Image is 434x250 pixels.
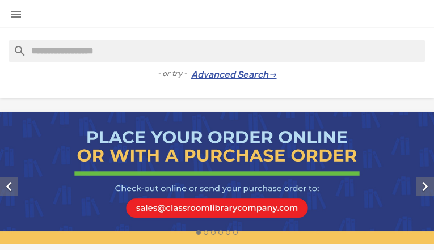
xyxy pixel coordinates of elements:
[191,69,277,80] a: Advanced Search→
[158,68,191,79] span: - or try -
[9,40,22,53] i: search
[416,177,434,196] i: 
[9,7,23,21] i: 
[9,40,425,62] input: Search
[268,69,277,80] span: →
